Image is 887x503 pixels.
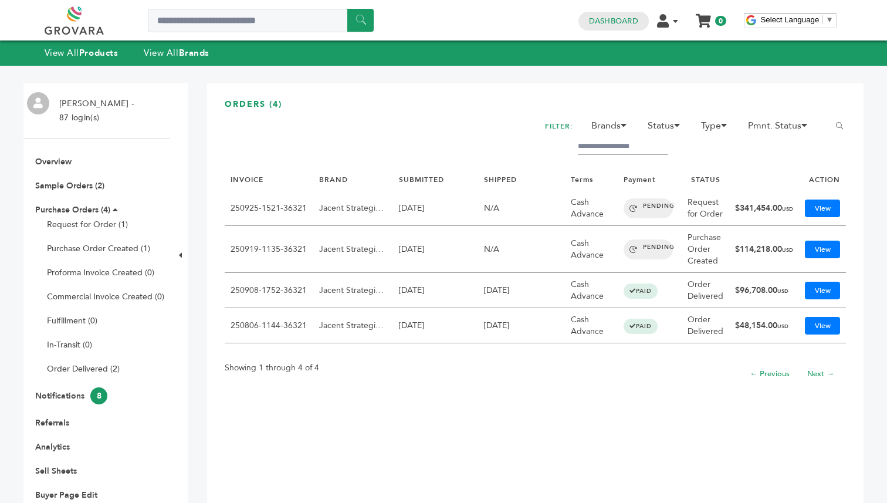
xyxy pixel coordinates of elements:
span: Select Language [760,15,819,24]
a: Select Language​ [760,15,833,24]
a: 250919-1135-36321 [231,244,307,255]
a: Overview [35,156,72,167]
a: Fulfillment (0) [47,315,97,326]
span: USD [782,247,793,254]
p: Showing 1 through 4 of 4 [225,361,319,375]
td: Request for Order [682,191,729,226]
a: Terms [571,175,593,184]
span: 8 [90,387,107,404]
a: In-Transit (0) [47,339,92,350]
td: $48,154.00 [729,308,799,343]
h3: ORDERS (4) [225,99,846,119]
td: [DATE] [393,308,478,343]
a: View [805,200,840,217]
td: Cash Advance [565,191,618,226]
span: USD [777,323,788,330]
li: Type [695,119,740,139]
a: Order Delivered (2) [47,363,120,374]
td: [DATE] [393,273,478,308]
li: [PERSON_NAME] - 87 login(s) [53,97,137,125]
a: Sample Orders (2) [35,180,104,191]
a: Commercial Invoice Created (0) [47,291,164,302]
td: N/A [478,226,565,273]
h2: FILTER: [545,119,573,134]
span: USD [782,205,793,212]
li: Brands [585,119,639,139]
a: 250925-1521-36321 [231,202,307,214]
td: Cash Advance [565,308,618,343]
span: 0 [715,16,726,26]
td: [DATE] [393,191,478,226]
img: profile.png [27,92,49,114]
a: My Cart [696,11,710,23]
a: 250908-1752-36321 [231,285,307,296]
a: View [805,317,840,335]
a: SUBMITTED [399,175,444,184]
a: Sell Sheets [35,465,77,477]
li: Pmnt. Status [742,119,820,139]
a: View AllProducts [45,47,119,59]
a: View [805,282,840,299]
a: Payment [624,175,656,184]
a: Purchase Orders (4) [35,204,110,215]
strong: Brands [179,47,209,59]
td: Cash Advance [565,226,618,273]
td: Jacent Strategic Manufacturing, LLC [313,308,393,343]
strong: Products [79,47,118,59]
th: ACTION [799,169,846,191]
td: Purchase Order Created [682,226,729,273]
span: PAID [624,319,658,334]
a: Buyer Page Edit [35,490,97,501]
a: BRAND [319,175,348,184]
td: Jacent Strategic Manufacturing, LLC [313,273,393,308]
a: Referrals [35,417,69,428]
a: SHIPPED [484,175,517,184]
span: USD [777,288,788,295]
td: [DATE] [478,308,565,343]
a: Dashboard [589,16,638,26]
a: INVOICE [231,175,263,184]
input: Filter by keywords [578,139,668,155]
span: PENDING [624,198,673,218]
td: Order Delivered [682,273,729,308]
td: Cash Advance [565,273,618,308]
a: Purchase Order Created (1) [47,243,150,254]
td: $341,454.00 [729,191,799,226]
a: Next → [807,369,834,379]
td: Jacent Strategic Manufacturing, LLC [313,191,393,226]
td: Order Delivered [682,308,729,343]
td: [DATE] [393,226,478,273]
span: PAID [624,283,658,299]
a: Request for Order (1) [47,219,128,230]
a: View [805,241,840,258]
td: Jacent Strategic Manufacturing, LLC [313,226,393,273]
a: 250806-1144-36321 [231,320,307,331]
td: $114,218.00 [729,226,799,273]
a: Proforma Invoice Created (0) [47,267,154,278]
a: View AllBrands [144,47,209,59]
input: Search a product or brand... [148,9,374,32]
td: N/A [478,191,565,226]
td: [DATE] [478,273,565,308]
a: ← Previous [750,369,790,379]
span: ▼ [825,15,833,24]
a: Notifications8 [35,390,107,401]
td: $96,708.00 [729,273,799,308]
span: PENDING [624,239,673,259]
li: Status [642,119,693,139]
th: STATUS [682,169,729,191]
a: Analytics [35,441,70,453]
